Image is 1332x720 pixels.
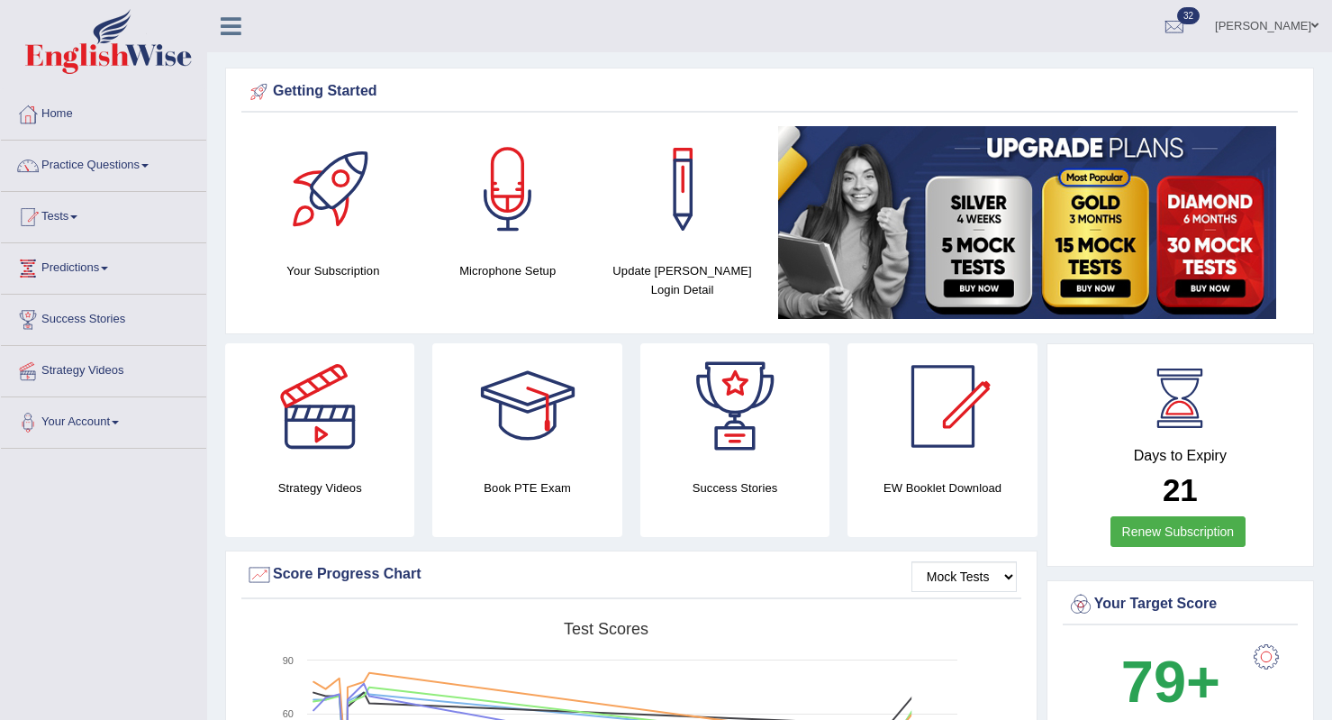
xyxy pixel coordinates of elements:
[246,561,1017,588] div: Score Progress Chart
[847,478,1037,497] h4: EW Booklet Download
[1163,472,1198,507] b: 21
[432,478,621,497] h4: Book PTE Exam
[778,126,1276,319] img: small5.jpg
[1121,649,1220,715] b: 79+
[246,78,1293,105] div: Getting Started
[640,478,829,497] h4: Success Stories
[430,261,586,280] h4: Microphone Setup
[1,89,206,134] a: Home
[1,397,206,442] a: Your Account
[1,192,206,237] a: Tests
[255,261,412,280] h4: Your Subscription
[1067,448,1293,464] h4: Days to Expiry
[1,346,206,391] a: Strategy Videos
[1067,591,1293,618] div: Your Target Score
[1177,7,1200,24] span: 32
[1,141,206,186] a: Practice Questions
[1,243,206,288] a: Predictions
[283,655,294,666] text: 90
[283,708,294,719] text: 60
[604,261,761,299] h4: Update [PERSON_NAME] Login Detail
[1,295,206,340] a: Success Stories
[1110,516,1246,547] a: Renew Subscription
[225,478,414,497] h4: Strategy Videos
[564,620,648,638] tspan: Test scores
